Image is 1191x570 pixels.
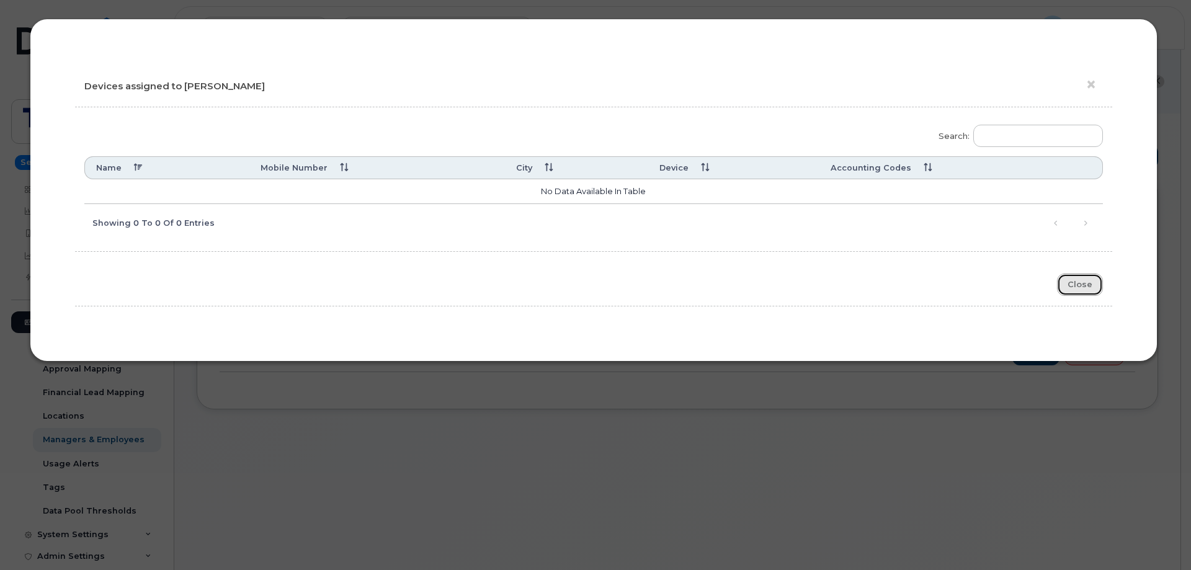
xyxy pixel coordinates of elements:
[505,156,648,179] th: City : activate to sort column ascending
[648,156,819,179] th: Device : activate to sort column ascending
[1057,274,1103,296] button: Close
[1076,214,1095,233] a: Next
[84,179,1103,204] td: No data available in table
[819,156,1103,179] th: Accounting Codes : activate to sort column ascending
[84,81,1103,92] h4: Devices assigned to [PERSON_NAME]
[1086,76,1103,94] button: ×
[1046,214,1065,233] a: Previous
[84,212,215,233] div: Showing 0 to 0 of 0 entries
[84,156,249,179] th: Name : activate to sort column descending
[249,156,505,179] th: Mobile Number : activate to sort column ascending
[930,117,1103,151] label: Search:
